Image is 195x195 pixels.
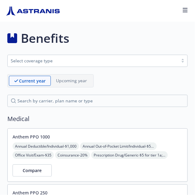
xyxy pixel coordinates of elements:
[21,29,69,47] h1: Benefits
[55,151,90,159] span: Coinsurance - 20%
[7,95,188,107] input: search by carrier, plan name or type
[23,167,42,173] span: Compare
[13,142,79,150] span: Annual Deductible/Individual - $1,000
[19,78,46,84] p: Current year
[56,77,87,84] p: Upcoming year
[51,76,92,86] span: Upcoming year
[11,57,175,64] div: Select coverage type
[13,134,50,140] button: Anthem PPO 1000
[7,114,188,123] h2: Medical
[80,142,157,150] span: Annual Out-of-Pocket Limit/Individual - $5,000
[91,151,168,159] span: Prescription Drug/Generic - $5 for tier 1a; $20 for tier 1b
[13,164,52,177] button: Compare
[13,151,54,159] span: Office Visit/Exam - $35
